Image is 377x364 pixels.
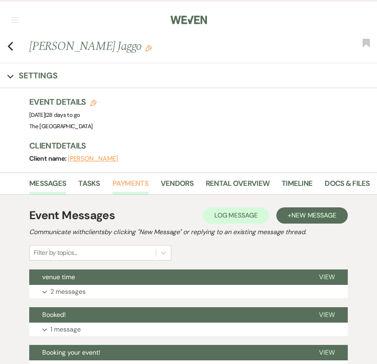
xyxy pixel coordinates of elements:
[29,154,68,163] span: Client name:
[29,227,348,237] h2: Communicate with clients by clicking "New Message" or replying to an existing message thread.
[170,11,207,28] img: Weven Logo
[7,70,58,81] button: Settings
[325,178,370,194] a: Docs & Files
[29,111,80,118] span: [DATE]
[29,207,115,224] h1: Event Messages
[29,307,306,323] button: Booked!
[29,140,369,151] h3: Client Details
[29,38,304,55] h1: [PERSON_NAME] Jaggo
[282,178,312,194] a: Timeline
[29,345,306,360] button: Booking your event!
[29,285,348,299] button: 2 messages
[50,286,86,297] p: 2 messages
[29,96,97,108] h3: Event Details
[46,111,80,118] span: 28 days to go
[29,269,306,285] button: venue time
[276,207,348,224] button: +New Message
[19,70,58,81] h3: Settings
[214,211,258,220] span: Log Message
[34,248,77,258] div: Filter by topics...
[319,273,335,281] span: View
[45,111,80,118] span: |
[29,323,348,336] button: 1 message
[291,211,336,220] span: New Message
[145,44,152,51] button: Edit
[206,178,269,194] a: Rental Overview
[112,178,149,194] a: Payments
[42,310,66,319] span: Booked!
[161,178,194,194] a: Vendors
[319,310,335,319] span: View
[29,123,93,130] span: The [GEOGRAPHIC_DATA]
[68,155,118,162] button: [PERSON_NAME]
[306,345,348,360] button: View
[203,207,269,224] button: Log Message
[306,269,348,285] button: View
[319,348,335,357] span: View
[42,273,75,281] span: venue time
[29,178,66,194] a: Messages
[50,324,81,335] p: 1 message
[78,178,100,194] a: Tasks
[306,307,348,323] button: View
[42,348,100,357] span: Booking your event!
